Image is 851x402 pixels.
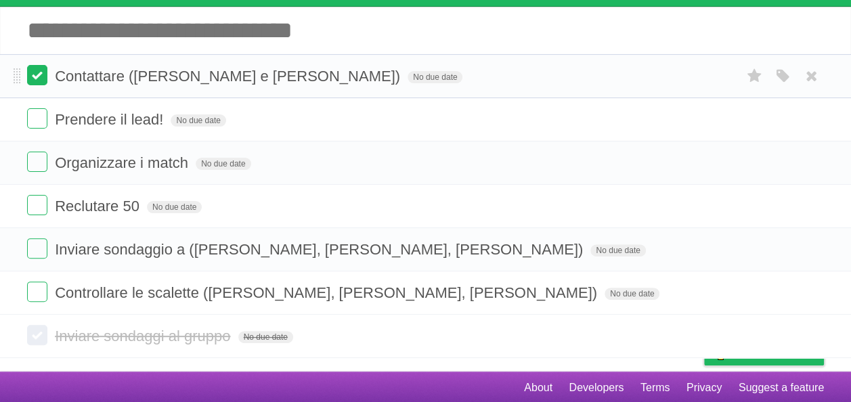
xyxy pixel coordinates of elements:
span: No due date [147,201,202,213]
label: Done [27,325,47,345]
a: Privacy [686,375,722,401]
span: Contattare ([PERSON_NAME] e [PERSON_NAME]) [55,68,403,85]
span: No due date [590,244,645,256]
span: Reclutare 50 [55,198,143,215]
span: No due date [238,331,293,343]
span: No due date [605,288,659,300]
span: No due date [408,71,462,83]
label: Star task [741,65,767,87]
label: Done [27,238,47,259]
span: No due date [171,114,225,127]
a: Developers [569,375,624,401]
span: Controllare le scalette ([PERSON_NAME], [PERSON_NAME], [PERSON_NAME]) [55,284,601,301]
label: Done [27,152,47,172]
span: Inviare sondaggi al gruppo [55,328,234,344]
label: Done [27,108,47,129]
span: No due date [196,158,250,170]
span: Buy me a coffee [733,341,817,365]
a: About [524,375,552,401]
span: Organizzare i match [55,154,192,171]
span: Prendere il lead! [55,111,167,128]
span: Inviare sondaggio a ([PERSON_NAME], [PERSON_NAME], [PERSON_NAME]) [55,241,586,258]
a: Terms [640,375,670,401]
label: Done [27,282,47,302]
label: Done [27,65,47,85]
label: Done [27,195,47,215]
a: Suggest a feature [739,375,824,401]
